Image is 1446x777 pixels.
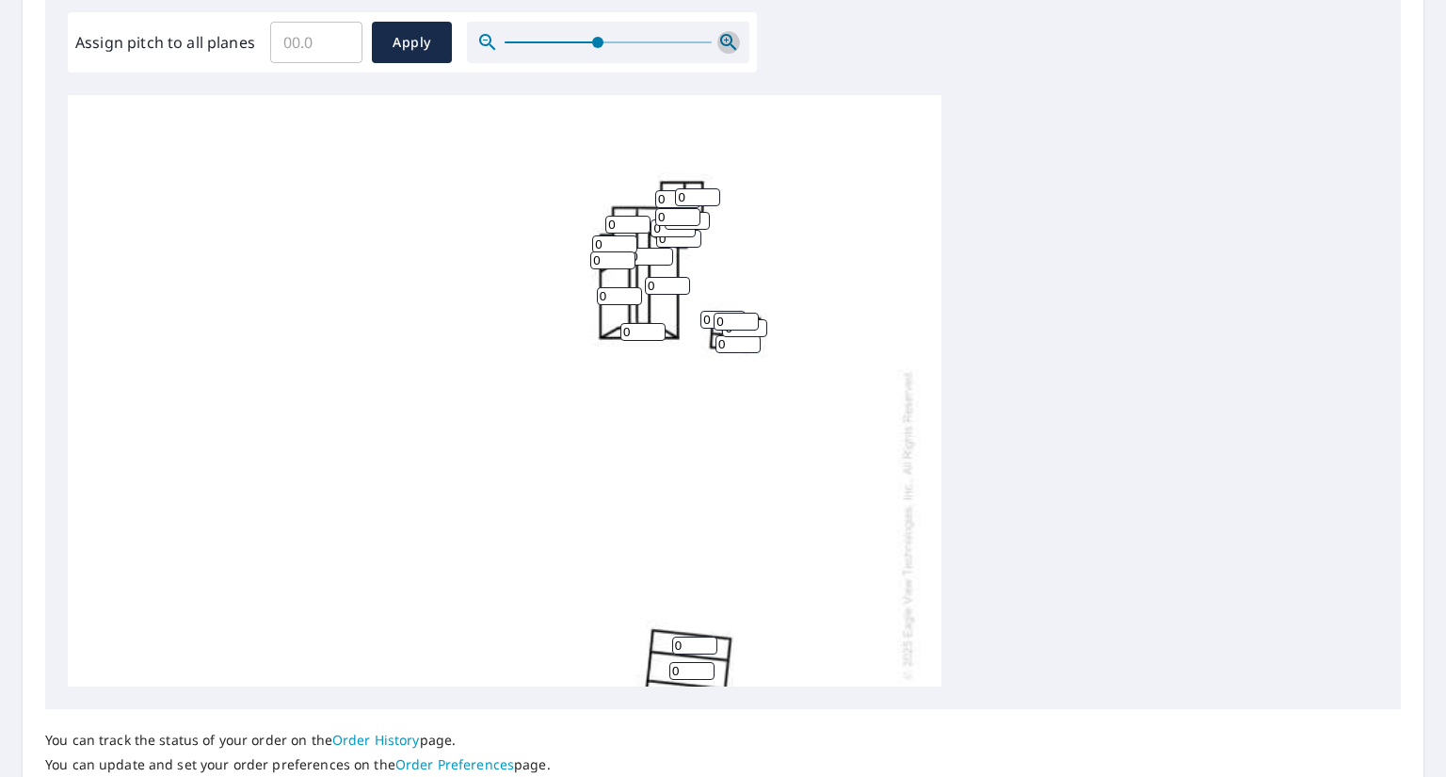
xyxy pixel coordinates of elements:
a: Order Preferences [395,755,514,773]
label: Assign pitch to all planes [75,31,255,54]
span: Apply [387,31,437,55]
button: Apply [372,22,452,63]
p: You can update and set your order preferences on the page. [45,756,551,773]
a: Order History [332,731,420,749]
p: You can track the status of your order on the page. [45,732,551,749]
input: 00.0 [270,16,362,69]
